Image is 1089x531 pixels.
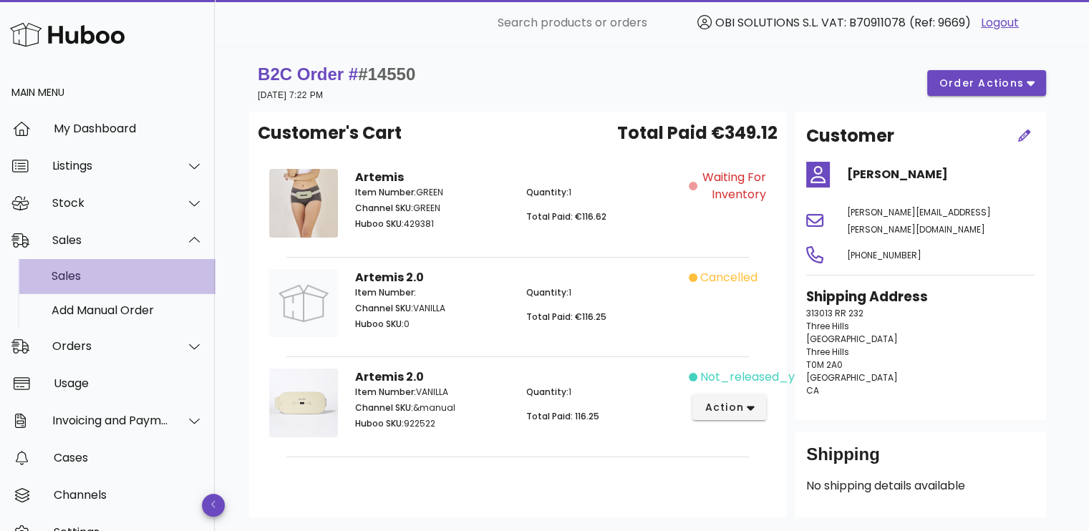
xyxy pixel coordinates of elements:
[909,14,971,31] span: (Ref: 9669)
[806,443,1035,477] div: Shipping
[355,169,404,185] strong: Artemis
[355,417,404,429] span: Huboo SKU:
[526,186,568,198] span: Quantity:
[700,269,758,286] span: cancelled
[269,269,338,338] img: Product Image
[355,302,509,315] p: VANILLA
[54,376,203,390] div: Usage
[981,14,1019,31] a: Logout
[54,451,203,464] div: Cases
[806,333,898,345] span: [GEOGRAPHIC_DATA]
[939,76,1025,91] span: order actions
[700,169,766,203] span: Waiting for Inventory
[355,218,404,230] span: Huboo SKU:
[10,19,125,50] img: Huboo Logo
[526,210,606,223] span: Total Paid: €116.62
[52,339,169,353] div: Orders
[526,286,568,298] span: Quantity:
[355,369,424,385] strong: Artemis 2.0
[806,123,894,149] h2: Customer
[847,249,921,261] span: [PHONE_NUMBER]
[52,196,169,210] div: Stock
[54,488,203,502] div: Channels
[700,369,807,386] span: not_released_yet
[806,477,1035,495] p: No shipping details available
[692,394,766,420] button: action
[355,386,416,398] span: Item Number:
[355,401,509,414] p: &manual
[52,269,203,283] div: Sales
[806,287,1035,307] h3: Shipping Address
[355,401,413,414] span: Channel SKU:
[704,400,744,415] span: action
[355,286,416,298] span: Item Number:
[617,120,778,146] span: Total Paid €349.12
[355,186,509,199] p: GREEN
[355,318,404,330] span: Huboo SKU:
[526,186,680,199] p: 1
[52,303,203,317] div: Add Manual Order
[355,202,413,214] span: Channel SKU:
[806,320,849,332] span: Three Hills
[54,122,203,135] div: My Dashboard
[258,90,323,100] small: [DATE] 7:22 PM
[927,70,1046,96] button: order actions
[355,218,509,230] p: 429381
[258,64,415,84] strong: B2C Order #
[358,64,415,84] span: #14550
[847,166,1035,183] h4: [PERSON_NAME]
[52,159,169,172] div: Listings
[806,384,819,396] span: CA
[355,386,509,399] p: VANILLA
[715,14,906,31] span: OBI SOLUTIONS S.L. VAT: B70911078
[526,386,680,399] p: 1
[355,302,413,314] span: Channel SKU:
[806,371,898,384] span: [GEOGRAPHIC_DATA]
[526,286,680,299] p: 1
[355,417,509,430] p: 922522
[52,233,169,247] div: Sales
[847,206,991,235] span: [PERSON_NAME][EMAIL_ADDRESS][PERSON_NAME][DOMAIN_NAME]
[269,169,338,238] img: Product Image
[258,120,402,146] span: Customer's Cart
[526,410,599,422] span: Total Paid: 116.25
[806,307,863,319] span: 313013 RR 232
[52,414,169,427] div: Invoicing and Payments
[355,269,424,286] strong: Artemis 2.0
[355,318,509,331] p: 0
[269,369,338,437] img: Product Image
[526,311,606,323] span: Total Paid: €116.25
[355,186,416,198] span: Item Number:
[526,386,568,398] span: Quantity:
[355,202,509,215] p: GREEN
[806,346,849,358] span: Three Hills
[806,359,843,371] span: T0M 2A0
